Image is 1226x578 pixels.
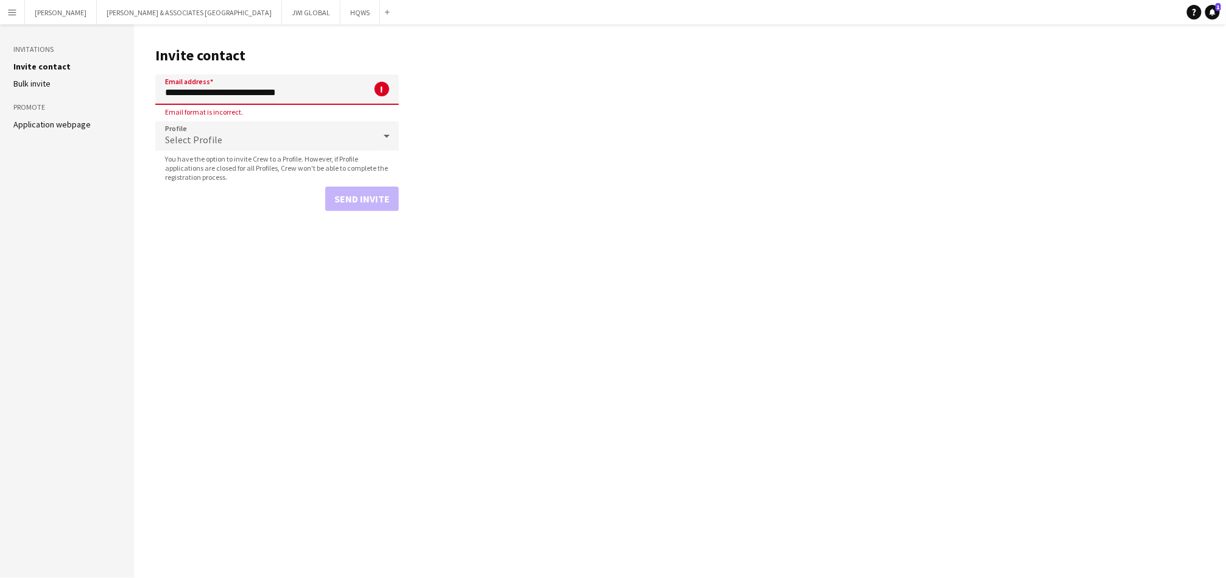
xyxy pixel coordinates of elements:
button: HQWS [340,1,380,24]
span: 1 [1216,3,1221,11]
button: JWI GLOBAL [282,1,340,24]
span: Email format is incorrect. [155,107,253,116]
span: Select Profile [165,134,222,146]
h1: Invite contact [155,46,399,65]
button: [PERSON_NAME] [25,1,97,24]
a: Application webpage [13,119,91,130]
a: Bulk invite [13,78,51,89]
h3: Invitations [13,44,121,55]
a: Invite contact [13,61,71,72]
h3: Promote [13,102,121,113]
span: You have the option to invite Crew to a Profile. However, if Profile applications are closed for ... [155,154,399,182]
a: 1 [1205,5,1220,20]
button: [PERSON_NAME] & ASSOCIATES [GEOGRAPHIC_DATA] [97,1,282,24]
